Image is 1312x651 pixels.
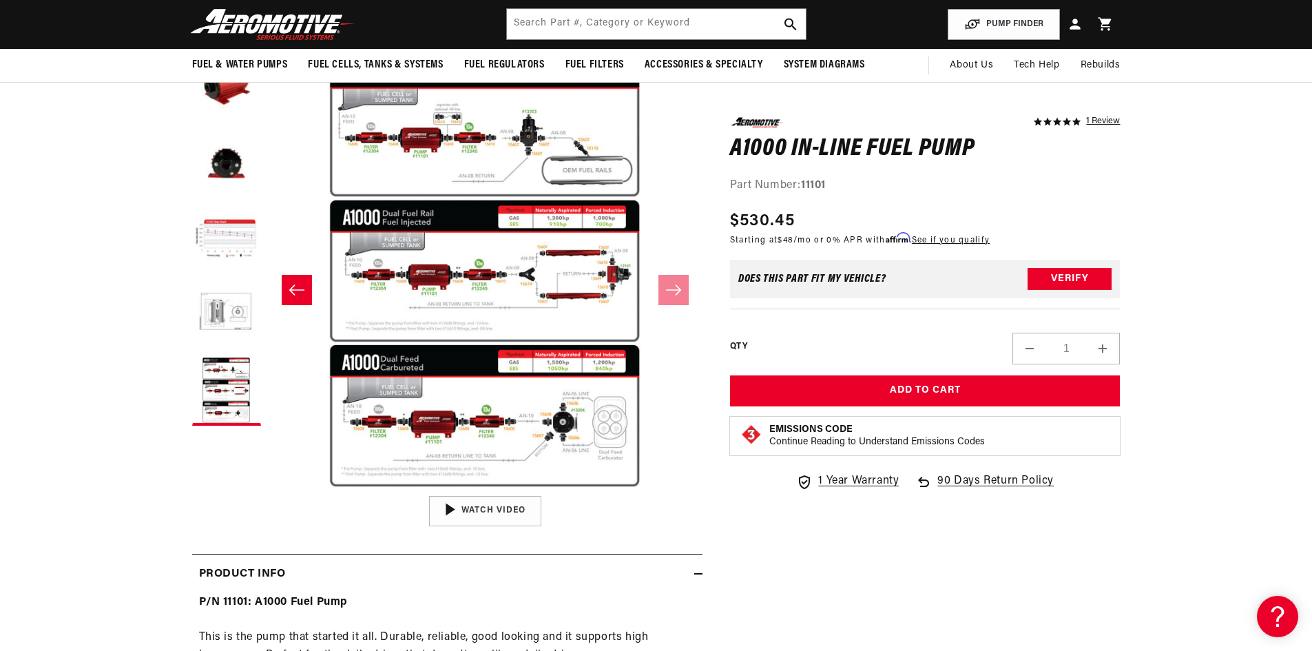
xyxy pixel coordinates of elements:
[801,180,826,191] strong: 11101
[192,54,702,526] media-gallery: Gallery Viewer
[769,436,985,448] p: Continue Reading to Understand Emissions Codes
[950,60,993,70] span: About Us
[298,49,453,81] summary: Fuel Cells, Tanks & Systems
[775,9,806,39] button: search button
[192,205,261,274] button: Load image 4 in gallery view
[282,275,312,305] button: Slide left
[773,49,875,81] summary: System Diagrams
[939,49,1003,82] a: About Us
[192,357,261,426] button: Load image 6 in gallery view
[769,424,853,435] strong: Emissions Code
[454,49,555,81] summary: Fuel Regulators
[507,9,806,39] input: Search by Part Number, Category or Keyword
[796,473,899,490] a: 1 Year Warranty
[1081,58,1121,73] span: Rebuilds
[645,58,763,72] span: Accessories & Specialty
[1070,49,1131,82] summary: Rebuilds
[730,208,795,233] span: $530.45
[1086,117,1120,127] a: 1 reviews
[192,54,261,123] button: Load image 2 in gallery view
[464,58,545,72] span: Fuel Regulators
[730,375,1121,406] button: Add to Cart
[192,130,261,198] button: Load image 3 in gallery view
[192,281,261,350] button: Load image 5 in gallery view
[1014,58,1059,73] span: Tech Help
[818,473,899,490] span: 1 Year Warranty
[565,58,624,72] span: Fuel Filters
[740,424,762,446] img: Emissions code
[308,58,443,72] span: Fuel Cells, Tanks & Systems
[915,473,1054,504] a: 90 Days Return Policy
[555,49,634,81] summary: Fuel Filters
[1028,268,1112,290] button: Verify
[634,49,773,81] summary: Accessories & Specialty
[730,341,747,353] label: QTY
[199,566,286,583] h2: Product Info
[192,58,288,72] span: Fuel & Water Pumps
[730,233,990,246] p: Starting at /mo or 0% APR with .
[192,555,702,595] summary: Product Info
[778,236,793,244] span: $48
[784,58,865,72] span: System Diagrams
[948,9,1060,40] button: PUMP FINDER
[769,424,985,448] button: Emissions CodeContinue Reading to Understand Emissions Codes
[187,8,359,41] img: Aeromotive
[182,49,298,81] summary: Fuel & Water Pumps
[912,236,990,244] a: See if you qualify - Learn more about Affirm Financing (opens in modal)
[730,177,1121,195] div: Part Number:
[738,273,886,285] div: Does This part fit My vehicle?
[199,597,348,608] strong: P/N 11101: A1000 Fuel Pump
[937,473,1054,504] span: 90 Days Return Policy
[886,232,910,242] span: Affirm
[1003,49,1070,82] summary: Tech Help
[658,275,689,305] button: Slide right
[730,138,1121,160] h1: A1000 In-Line Fuel Pump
